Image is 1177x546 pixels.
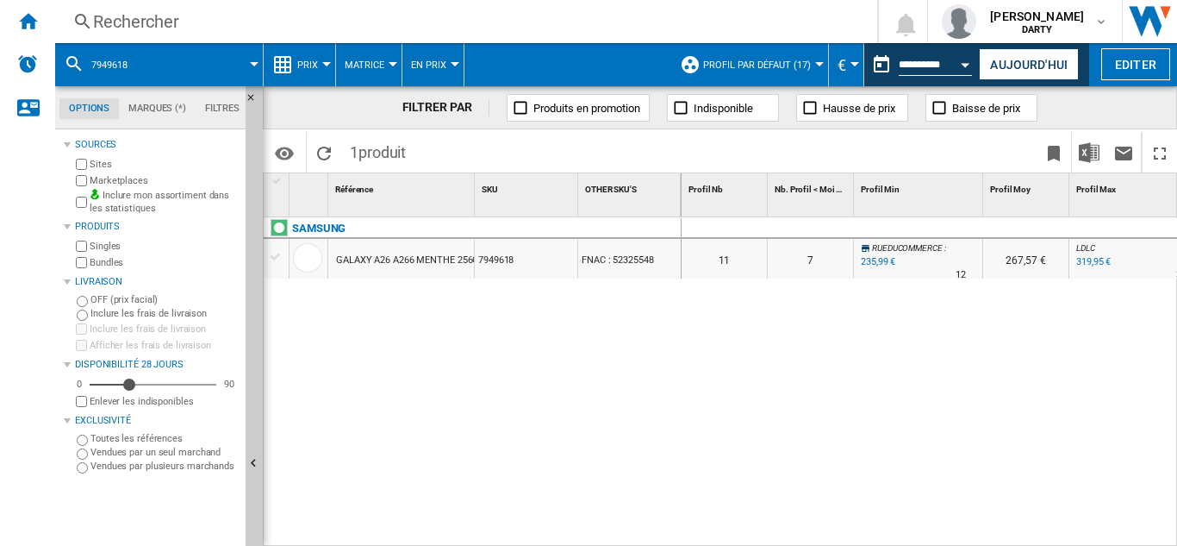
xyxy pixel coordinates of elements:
div: Ce rapport est basé sur une date antérieure à celle d'aujourd'hui. [864,43,975,86]
input: Toutes les références [77,435,88,446]
div: Sort None [478,173,577,200]
div: SKU Sort None [478,173,577,200]
div: 7 [768,239,853,279]
div: 0 [72,378,86,391]
img: excel-24x24.png [1079,142,1099,163]
div: Nb. Profil < Moi Sort None [771,173,853,200]
button: Hausse de prix [796,94,908,122]
div: Produits [75,220,239,234]
div: 267,57 € [983,239,1068,279]
div: Profil Min Sort None [857,173,982,200]
button: Recharger [307,132,341,173]
button: Baisse de prix [925,94,1037,122]
span: Prix [297,60,318,71]
button: Profil par défaut (17) [703,43,819,86]
label: Inclure les frais de livraison [90,323,239,336]
button: Plein écran [1143,132,1177,173]
div: Profil Moy Sort None [987,173,1068,200]
div: Disponibilité 28 Jours [75,358,239,372]
div: Profil par défaut (17) [680,43,819,86]
label: Vendues par plusieurs marchands [90,460,239,473]
div: Sort None [857,173,982,200]
div: Délai de livraison : 12 jours [956,267,966,284]
span: LDLC [1076,243,1095,253]
button: md-calendar [864,47,899,82]
button: Editer [1101,48,1170,80]
span: € [838,56,846,74]
label: Afficher les frais de livraison [90,339,239,352]
button: Télécharger au format Excel [1072,132,1106,173]
div: Livraison [75,275,239,289]
div: 7949618 [475,239,577,279]
div: Sort None [332,173,474,200]
div: Sort None [987,173,1068,200]
span: SKU [482,185,498,194]
span: Profil par défaut (17) [703,60,811,71]
span: produit [358,143,406,161]
div: Exclusivité [75,414,239,428]
input: Singles [76,241,87,252]
input: Marketplaces [76,175,87,186]
label: Toutes les références [90,432,239,445]
span: Nb. Profil < Moi [775,185,834,194]
div: 90 [220,378,239,391]
button: Open calendar [950,47,981,78]
span: Produits en promotion [533,102,640,115]
md-tab-item: Marques (*) [119,98,196,119]
button: Produits en promotion [507,94,650,122]
span: RUEDUCOMMERCE [872,243,943,253]
b: DARTY [1022,24,1053,35]
input: Vendues par un seul marchand [77,449,88,460]
div: Profil Nb Sort None [685,173,767,200]
div: GALAXY A26 A266 MENTHE 256GO [336,241,486,280]
input: Inclure les frais de livraison [77,310,88,321]
div: Cliquez pour filtrer sur cette marque [292,218,346,239]
span: [PERSON_NAME] [990,8,1084,25]
span: Profil Max [1076,185,1116,194]
input: Afficher les frais de livraison [76,340,87,351]
div: Sort None [293,173,327,200]
input: Sites [76,159,87,170]
img: alerts-logo.svg [17,53,38,74]
div: OTHER SKU'S Sort None [582,173,681,200]
div: Mise à jour : vendredi 22 août 2025 00:00 [1074,254,1111,271]
img: mysite-bg-18x18.png [90,189,100,199]
label: Bundles [90,256,239,269]
span: Référence [335,185,373,194]
span: 1 [341,132,414,168]
img: profile.jpg [942,4,976,39]
label: Singles [90,240,239,253]
span: : [944,243,946,253]
input: Afficher les frais de livraison [76,396,87,407]
span: 7949618 [91,60,128,71]
button: Prix [297,43,327,86]
span: En Prix [411,60,446,71]
label: Vendues par un seul marchand [90,446,239,459]
button: En Prix [411,43,455,86]
span: Baisse de prix [952,102,1020,115]
span: Profil Moy [990,185,1031,194]
div: Référence Sort None [332,173,474,200]
div: Sources [75,138,239,152]
button: Matrice [345,43,393,86]
span: Hausse de prix [823,102,895,115]
div: € [838,43,855,86]
button: Options [267,137,302,168]
div: Prix [272,43,327,86]
input: Bundles [76,257,87,268]
label: Inclure mon assortiment dans les statistiques [90,189,239,216]
div: Rechercher [93,9,832,34]
div: 7949618 [64,43,254,86]
label: Enlever les indisponibles [90,395,239,408]
input: OFF (prix facial) [77,296,88,307]
button: 7949618 [91,43,145,86]
button: Envoyer ce rapport par email [1106,132,1141,173]
div: Mise à jour : vendredi 22 août 2025 00:00 [858,254,895,271]
span: Profil Min [861,185,900,194]
input: Inclure les frais de livraison [76,323,87,335]
span: OTHER SKU'S [585,185,637,194]
md-slider: Disponibilité [90,376,216,393]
